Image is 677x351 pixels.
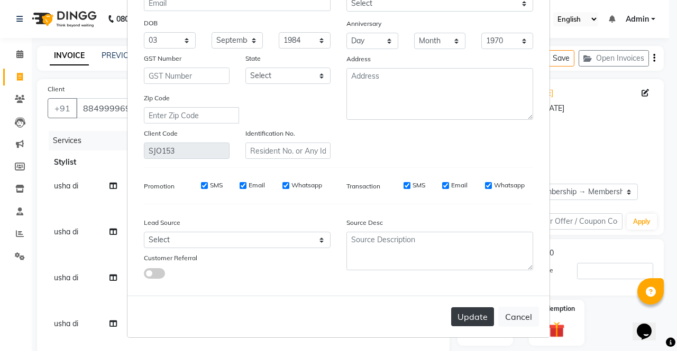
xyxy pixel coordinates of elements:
iframe: chat widget [633,309,666,340]
label: DOB [144,18,158,28]
label: GST Number [144,54,181,63]
label: Source Desc [346,218,383,227]
label: Identification No. [245,129,295,138]
label: Anniversary [346,19,381,29]
label: Address [346,54,371,64]
input: Client Code [144,143,230,159]
label: Transaction [346,182,380,191]
input: Enter Zip Code [144,107,239,124]
label: Email [451,181,468,190]
label: Whatsapp [291,181,322,190]
input: GST Number [144,68,230,84]
label: Promotion [144,182,175,191]
label: Customer Referral [144,253,197,263]
button: Update [451,307,494,326]
label: Lead Source [144,218,180,227]
label: SMS [210,181,223,190]
label: Zip Code [144,93,170,103]
label: State [245,54,261,63]
label: Email [249,181,265,190]
label: Whatsapp [494,181,525,190]
button: Cancel [498,307,539,327]
input: Resident No. or Any Id [245,143,331,159]
label: Client Code [144,129,178,138]
label: SMS [413,181,425,190]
